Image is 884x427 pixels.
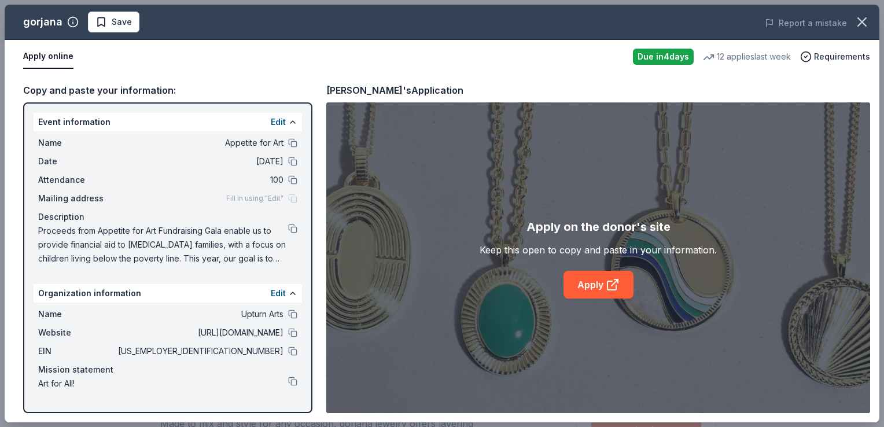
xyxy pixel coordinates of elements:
div: 12 applies last week [703,50,791,64]
span: [US_EMPLOYER_IDENTIFICATION_NUMBER] [116,344,283,358]
div: Organization information [34,284,302,303]
div: [PERSON_NAME]'s Application [326,83,463,98]
span: Attendance [38,173,116,187]
span: Mailing address [38,192,116,205]
span: Upturn Arts [116,307,283,321]
span: 100 [116,173,283,187]
button: Report a mistake [765,16,847,30]
button: Edit [271,286,286,300]
span: Date [38,154,116,168]
button: Requirements [800,50,870,64]
button: Save [88,12,139,32]
span: [DATE] [116,154,283,168]
span: Name [38,136,116,150]
div: Copy and paste your information: [23,83,312,98]
span: Appetite for Art [116,136,283,150]
button: Apply online [23,45,73,69]
div: Event information [34,113,302,131]
div: Due in 4 days [633,49,694,65]
span: Name [38,307,116,321]
span: Proceeds from Appetite for Art Fundraising Gala enable us to provide financial aid to [MEDICAL_DA... [38,224,288,266]
span: Requirements [814,50,870,64]
span: [URL][DOMAIN_NAME] [116,326,283,340]
span: Art for All! [38,377,288,391]
div: Apply on the donor's site [526,218,671,236]
a: Apply [563,271,633,299]
div: Mission statement [38,363,297,377]
div: gorjana [23,13,62,31]
span: Website [38,326,116,340]
span: Save [112,15,132,29]
div: Description [38,210,297,224]
button: Edit [271,115,286,129]
span: EIN [38,344,116,358]
div: Keep this open to copy and paste in your information. [480,243,717,257]
span: Fill in using "Edit" [226,194,283,203]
